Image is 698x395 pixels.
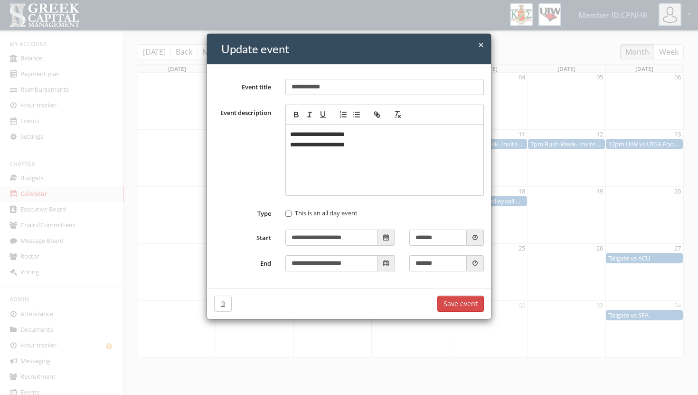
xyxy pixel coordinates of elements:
label: Event description [207,105,278,117]
span: × [478,38,484,51]
label: Event title [207,79,278,92]
label: End [207,256,278,268]
h4: Update event [221,41,484,57]
label: Type [207,206,278,218]
input: This is an all day event [285,211,292,217]
label: This is an all day event [285,209,358,218]
button: Save event [437,296,484,312]
label: Start [207,230,278,242]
